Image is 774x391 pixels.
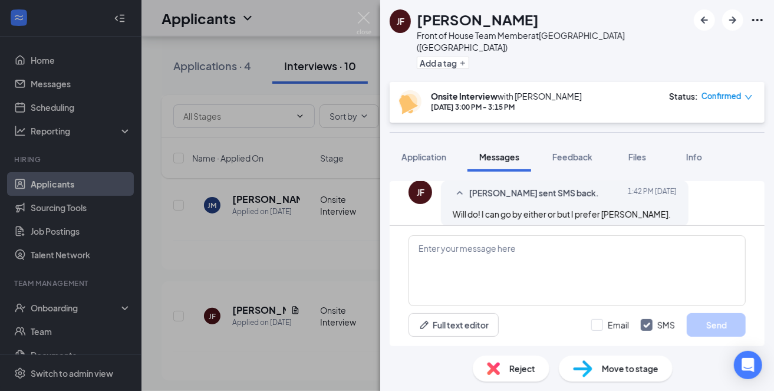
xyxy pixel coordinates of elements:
[453,186,467,201] svg: SmallChevronUp
[431,90,582,102] div: with [PERSON_NAME]
[686,152,702,162] span: Info
[722,9,743,31] button: ArrowRight
[417,57,469,69] button: PlusAdd a tag
[669,90,698,102] div: Status :
[628,186,677,201] span: [DATE] 1:42 PM
[687,313,746,337] button: Send
[628,152,646,162] span: Files
[694,9,715,31] button: ArrowLeftNew
[417,29,688,53] div: Front of House Team Member at [GEOGRAPHIC_DATA] ([GEOGRAPHIC_DATA])
[697,13,712,27] svg: ArrowLeftNew
[750,13,765,27] svg: Ellipses
[431,102,582,112] div: [DATE] 3:00 PM - 3:15 PM
[479,152,519,162] span: Messages
[453,209,671,219] span: Will do! I can go by either or but I prefer [PERSON_NAME].
[419,319,430,331] svg: Pen
[409,313,499,337] button: Full text editorPen
[417,9,539,29] h1: [PERSON_NAME]
[509,362,535,375] span: Reject
[701,90,742,102] span: Confirmed
[745,93,753,101] span: down
[397,15,404,27] div: JF
[734,351,762,379] div: Open Intercom Messenger
[552,152,592,162] span: Feedback
[469,186,599,201] span: [PERSON_NAME] sent SMS back.
[459,60,466,67] svg: Plus
[726,13,740,27] svg: ArrowRight
[602,362,658,375] span: Move to stage
[431,91,498,101] b: Onsite Interview
[401,152,446,162] span: Application
[417,186,424,198] div: JF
